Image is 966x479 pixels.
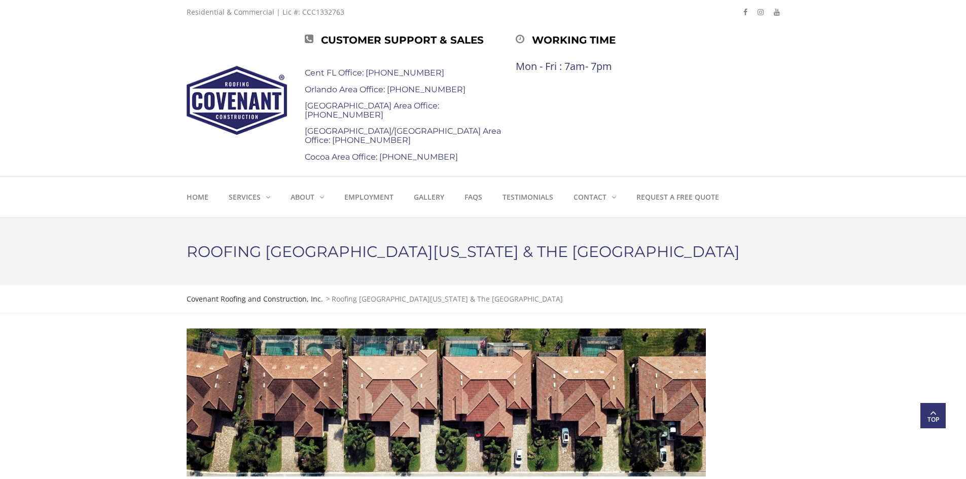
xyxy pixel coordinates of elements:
a: Top [920,403,946,428]
a: About [280,177,334,217]
strong: Contact [574,192,606,202]
h1: Roofing [GEOGRAPHIC_DATA][US_STATE] & The [GEOGRAPHIC_DATA] [187,233,780,270]
a: Covenant Roofing and Construction, Inc. [187,294,325,304]
a: Gallery [404,177,454,217]
a: Request a Free Quote [626,177,729,217]
a: Contact [563,177,626,217]
strong: About [291,192,314,202]
div: Customer Support & Sales [305,31,515,49]
div: > [187,293,780,305]
a: Employment [334,177,404,217]
strong: Testimonials [503,192,553,202]
a: Services [219,177,280,217]
span: Top [920,415,946,425]
div: Working time [516,31,726,49]
div: Mon - Fri : 7am- 7pm [516,61,726,72]
a: FAQs [454,177,492,217]
a: Cent FL Office: [PHONE_NUMBER] [305,68,444,78]
a: Home [187,177,219,217]
a: Orlando Area Office: [PHONE_NUMBER] [305,85,466,94]
span: Covenant Roofing and Construction, Inc. [187,294,323,304]
strong: Request a Free Quote [636,192,719,202]
strong: Home [187,192,208,202]
span: Roofing [GEOGRAPHIC_DATA][US_STATE] & The [GEOGRAPHIC_DATA] [332,294,563,304]
a: Cocoa Area Office: [PHONE_NUMBER] [305,152,458,162]
a: Testimonials [492,177,563,217]
a: [GEOGRAPHIC_DATA]/[GEOGRAPHIC_DATA] Area Office: [PHONE_NUMBER] [305,126,501,145]
strong: Services [229,192,261,202]
a: [GEOGRAPHIC_DATA] Area Office: [PHONE_NUMBER] [305,101,439,120]
strong: Gallery [414,192,444,202]
img: Covenant Roofing and Construction, Inc. [187,66,287,135]
strong: FAQs [464,192,482,202]
strong: Employment [344,192,393,202]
